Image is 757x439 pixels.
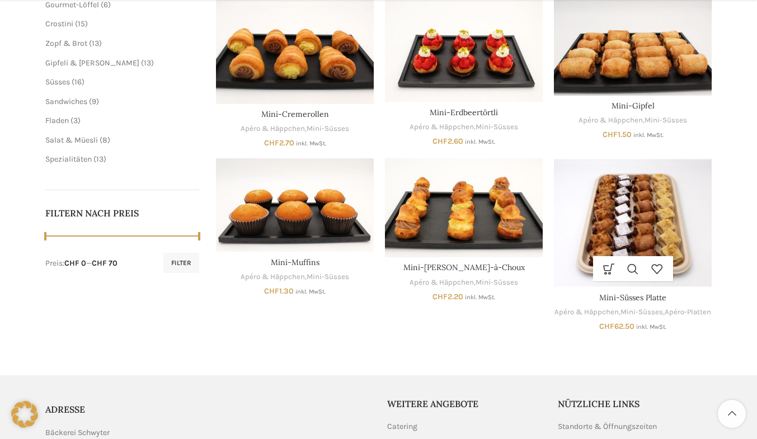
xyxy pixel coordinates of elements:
[599,322,614,331] span: CHF
[636,323,666,331] small: inkl. MwSt.
[163,253,199,273] button: Filter
[554,158,712,287] a: Mini-Süsses Platte
[45,258,117,269] div: Preis: —
[387,421,419,432] a: Catering
[621,256,645,281] a: Schnellansicht
[599,292,666,303] a: Mini-Süsses Platte
[432,136,448,146] span: CHF
[92,258,117,268] span: CHF 70
[554,307,712,318] div: , ,
[102,135,107,145] span: 8
[241,272,305,282] a: Apéro & Häppchen
[144,58,151,68] span: 13
[45,19,73,29] a: Crostini
[633,131,664,139] small: inkl. MwSt.
[264,286,279,296] span: CHF
[385,122,543,133] div: ,
[45,58,139,68] a: Gipfeli & [PERSON_NAME]
[432,292,448,301] span: CHF
[264,138,279,148] span: CHF
[476,122,518,133] a: Mini-Süsses
[45,135,98,145] a: Salat & Müesli
[307,272,349,282] a: Mini-Süsses
[45,77,70,87] a: Süsses
[241,124,305,134] a: Apéro & Häppchen
[432,136,463,146] bdi: 2.60
[296,140,326,147] small: inkl. MwSt.
[96,154,104,164] span: 13
[216,158,374,252] a: Mini-Muffins
[410,122,474,133] a: Apéro & Häppchen
[216,124,374,134] div: ,
[579,115,643,126] a: Apéro & Häppchen
[45,404,85,415] span: ADRESSE
[261,109,329,119] a: Mini-Cremerollen
[295,288,326,295] small: inkl. MwSt.
[264,138,294,148] bdi: 2.70
[558,398,712,410] h5: Nützliche Links
[307,124,349,134] a: Mini-Süsses
[385,277,543,288] div: ,
[476,277,518,288] a: Mini-Süsses
[554,115,712,126] div: ,
[465,138,495,145] small: inkl. MwSt.
[92,39,99,48] span: 13
[465,294,495,301] small: inkl. MwSt.
[432,292,463,301] bdi: 2.20
[264,286,294,296] bdi: 1.30
[45,116,69,125] a: Fladen
[718,400,746,428] a: Scroll to top button
[74,77,82,87] span: 16
[597,256,621,281] a: In den Warenkorb legen: „Mini-Süsses Platte“
[665,307,711,318] a: Apéro-Platten
[73,116,78,125] span: 3
[403,262,525,272] a: Mini-[PERSON_NAME]-à-Choux
[92,97,96,106] span: 9
[599,322,634,331] bdi: 62.50
[603,130,618,139] span: CHF
[430,107,498,117] a: Mini-Erdbeertörtli
[216,272,374,282] div: ,
[78,19,85,29] span: 15
[45,207,200,219] h5: Filtern nach Preis
[558,421,658,432] a: Standorte & Öffnungszeiten
[554,307,619,318] a: Apéro & Häppchen
[64,258,86,268] span: CHF 0
[45,39,87,48] a: Zopf & Brot
[410,277,474,288] a: Apéro & Häppchen
[45,97,87,106] a: Sandwiches
[612,101,655,111] a: Mini-Gipfel
[271,257,319,267] a: Mini-Muffins
[45,154,92,164] a: Spezialitäten
[645,115,687,126] a: Mini-Süsses
[620,307,663,318] a: Mini-Süsses
[45,427,110,439] span: Bäckerei Schwyter
[603,130,632,139] bdi: 1.50
[385,158,543,257] a: Mini-Pâte-à-Choux
[387,398,542,410] h5: Weitere Angebote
